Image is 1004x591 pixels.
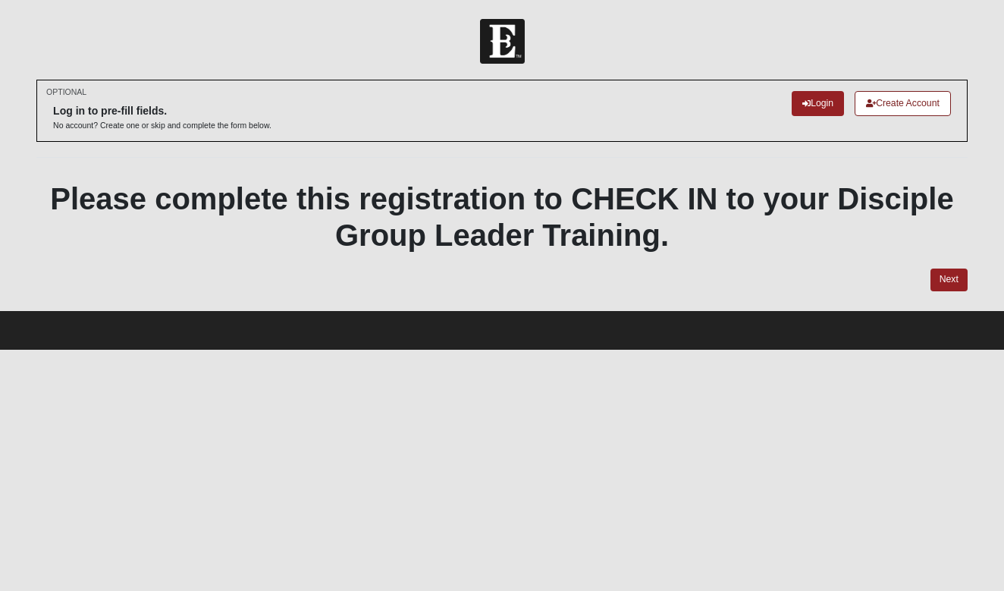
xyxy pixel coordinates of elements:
a: Login [792,91,844,116]
h6: Log in to pre-fill fields. [53,105,271,118]
small: OPTIONAL [46,86,86,98]
img: Church of Eleven22 Logo [480,19,525,64]
a: Create Account [855,91,951,116]
p: No account? Create one or skip and complete the form below. [53,120,271,131]
a: Next [930,269,968,291]
h2: Please complete this registration to CHECK IN to your Disciple Group Leader Training. [36,181,968,253]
